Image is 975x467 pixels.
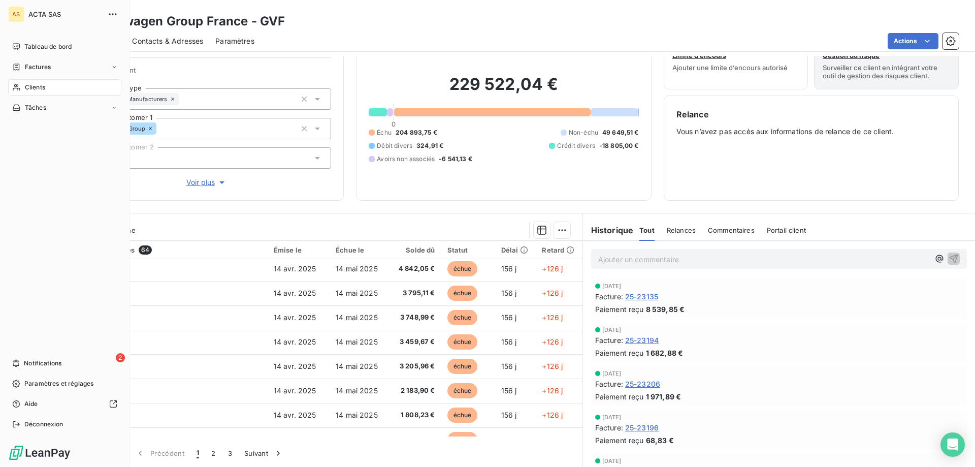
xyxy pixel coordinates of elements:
[25,63,51,72] span: Factures
[447,408,478,423] span: échue
[274,362,316,370] span: 14 avr. 2025
[542,337,563,346] span: +126 j
[156,124,165,133] input: Ajouter une valeur
[501,246,530,254] div: Délai
[82,177,331,188] button: Voir plus
[602,458,622,464] span: [DATE]
[599,141,639,150] span: -18 805,00 €
[25,83,45,92] span: Clients
[667,226,696,234] span: Relances
[190,443,205,464] button: 1
[336,289,378,297] span: 14 mai 2025
[595,422,623,433] span: Facture :
[602,370,622,377] span: [DATE]
[602,327,622,333] span: [DATE]
[595,304,644,315] span: Paiement reçu
[447,286,478,301] span: échue
[447,334,478,350] span: échue
[396,128,437,137] span: 204 893,75 €
[501,264,517,273] span: 156 j
[369,74,638,105] h2: 229 522,04 €
[542,264,563,273] span: +126 j
[595,435,644,446] span: Paiement reçu
[179,95,187,104] input: Ajouter une valeur
[186,177,227,188] span: Voir plus
[392,246,435,254] div: Solde dû
[274,264,316,273] span: 14 avr. 2025
[940,432,965,457] div: Open Intercom Messenger
[625,335,659,346] span: 25-23194
[542,411,563,419] span: +126 j
[676,108,946,120] h6: Relance
[602,414,622,420] span: [DATE]
[89,12,285,30] h3: Volkswagen Group France - GVF
[132,36,203,46] span: Contacts & Adresses
[814,24,959,89] button: Gestion du risqueSurveiller ce client en intégrant votre outil de gestion des risques client.
[93,96,168,102] span: Automotive Manufacturers
[676,108,946,188] div: Vous n’avez pas accès aux informations de relance de ce client.
[336,313,378,322] span: 14 mai 2025
[646,304,685,315] span: 8 539,85 €
[708,226,755,234] span: Commentaires
[238,443,289,464] button: Suivant
[222,443,238,464] button: 3
[447,359,478,374] span: échue
[767,226,806,234] span: Portail client
[392,361,435,371] span: 3 205,96 €
[595,379,623,389] span: Facture :
[595,335,623,346] span: Facture :
[595,391,644,402] span: Paiement reçu
[447,246,489,254] div: Statut
[377,128,392,137] span: Échu
[24,399,38,409] span: Aide
[274,386,316,395] span: 14 avr. 2025
[569,128,598,137] span: Non-échu
[336,386,378,395] span: 14 mai 2025
[557,141,595,150] span: Crédit divers
[501,435,517,444] span: 156 j
[8,445,71,461] img: Logo LeanPay
[501,313,517,322] span: 156 j
[274,435,316,444] span: 14 avr. 2025
[447,310,478,325] span: échue
[71,245,261,255] div: Pièces comptables
[392,337,435,347] span: 3 459,67 €
[602,128,639,137] span: 49 649,51 €
[336,362,378,370] span: 14 mai 2025
[24,420,63,429] span: Déconnexion
[542,246,576,254] div: Retard
[625,422,659,433] span: 25-23196
[595,348,644,358] span: Paiement reçu
[542,289,563,297] span: +126 j
[377,154,435,164] span: Avoirs non associés
[392,410,435,420] span: 1 808,23 €
[392,386,435,396] span: 2 183,90 €
[625,291,658,302] span: 25-23135
[274,246,323,254] div: Émise le
[377,141,412,150] span: Débit divers
[646,435,674,446] span: 68,83 €
[501,289,517,297] span: 156 j
[336,264,378,273] span: 14 mai 2025
[602,283,622,289] span: [DATE]
[392,288,435,298] span: 3 795,11 €
[25,103,46,112] span: Tâches
[274,289,316,297] span: 14 avr. 2025
[129,443,190,464] button: Précédent
[664,24,808,89] button: Limite d’encoursAjouter une limite d’encours autorisé
[392,264,435,274] span: 4 842,05 €
[274,313,316,322] span: 14 avr. 2025
[392,313,435,323] span: 3 748,99 €
[646,391,681,402] span: 1 971,89 €
[439,154,472,164] span: -6 541,13 €
[542,435,563,444] span: +126 j
[888,33,938,49] button: Actions
[416,141,443,150] span: 324,91 €
[336,246,380,254] div: Échue le
[215,36,254,46] span: Paramètres
[197,448,199,458] span: 1
[823,64,950,80] span: Surveiller ce client en intégrant votre outil de gestion des risques client.
[542,313,563,322] span: +126 j
[28,10,102,18] span: ACTA SAS
[501,411,517,419] span: 156 j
